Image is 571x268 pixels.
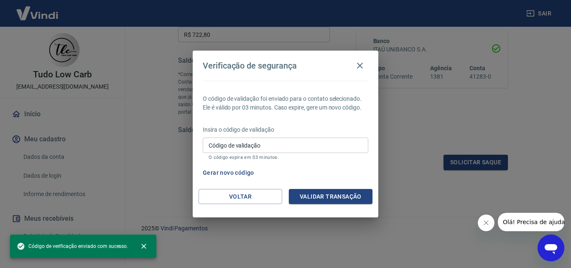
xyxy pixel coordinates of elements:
p: O código expira em 03 minutos. [209,155,362,160]
button: Voltar [199,189,282,204]
p: O código de validação foi enviado para o contato selecionado. Ele é válido por 03 minutos. Caso e... [203,94,368,112]
h4: Verificação de segurança [203,61,297,71]
button: Gerar novo código [199,165,257,181]
button: close [135,237,153,255]
span: Olá! Precisa de ajuda? [5,6,70,13]
iframe: Botão para abrir a janela de mensagens [538,235,564,261]
button: Validar transação [289,189,372,204]
p: Insira o código de validação [203,125,368,134]
span: Código de verificação enviado com sucesso. [17,242,128,250]
iframe: Mensagem da empresa [498,213,564,231]
iframe: Fechar mensagem [478,214,495,231]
